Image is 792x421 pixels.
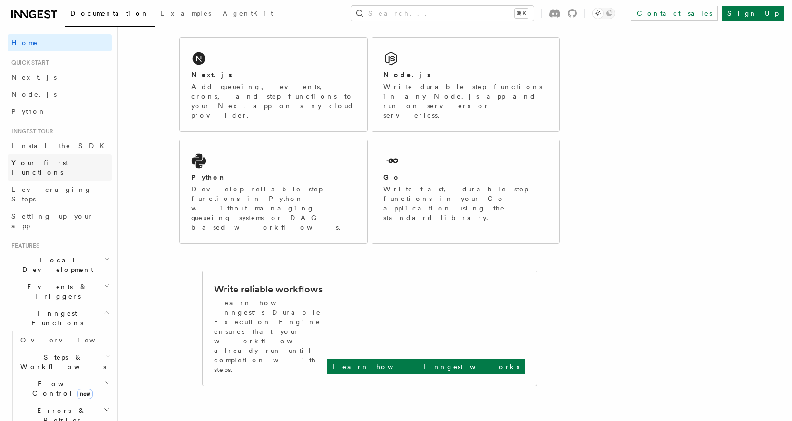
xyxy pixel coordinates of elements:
[11,159,68,176] span: Your first Functions
[11,142,110,150] span: Install the SDK
[8,34,112,51] a: Home
[8,128,53,135] span: Inngest tour
[179,140,368,244] a: PythonDevelop reliable step functions in Python without managing queueing systems or DAG based wo...
[191,184,356,232] p: Develop reliable step functions in Python without managing queueing systems or DAG based workflows.
[214,282,323,296] h2: Write reliable workflows
[8,208,112,234] a: Setting up your app
[327,359,525,374] a: Learn how Inngest works
[65,3,155,27] a: Documentation
[70,10,149,17] span: Documentation
[11,90,57,98] span: Node.js
[383,70,430,80] h2: Node.js
[223,10,273,17] span: AgentKit
[191,70,232,80] h2: Next.js
[8,59,49,67] span: Quick start
[17,375,112,402] button: Flow Controlnew
[17,352,106,371] span: Steps & Workflows
[11,38,38,48] span: Home
[383,82,548,120] p: Write durable step functions in any Node.js app and run on servers or serverless.
[8,137,112,154] a: Install the SDK
[8,251,112,278] button: Local Development
[332,362,519,371] p: Learn how Inngest works
[372,37,560,132] a: Node.jsWrite durable step functions in any Node.js app and run on servers or serverless.
[11,108,46,115] span: Python
[17,379,105,398] span: Flow Control
[160,10,211,17] span: Examples
[217,3,279,26] a: AgentKit
[8,255,104,274] span: Local Development
[8,242,39,250] span: Features
[383,172,401,182] h2: Go
[592,8,615,19] button: Toggle dark mode
[17,349,112,375] button: Steps & Workflows
[8,181,112,208] a: Leveraging Steps
[8,309,103,328] span: Inngest Functions
[631,6,718,21] a: Contact sales
[8,69,112,86] a: Next.js
[214,298,327,374] p: Learn how Inngest's Durable Execution Engine ensures that your workflow already run until complet...
[8,305,112,331] button: Inngest Functions
[8,86,112,103] a: Node.js
[722,6,784,21] a: Sign Up
[155,3,217,26] a: Examples
[77,389,93,399] span: new
[8,154,112,181] a: Your first Functions
[11,186,92,203] span: Leveraging Steps
[191,82,356,120] p: Add queueing, events, crons, and step functions to your Next app on any cloud provider.
[20,336,118,344] span: Overview
[8,282,104,301] span: Events & Triggers
[179,37,368,132] a: Next.jsAdd queueing, events, crons, and step functions to your Next app on any cloud provider.
[191,172,226,182] h2: Python
[351,6,534,21] button: Search...⌘K
[11,212,93,230] span: Setting up your app
[8,103,112,120] a: Python
[515,9,528,18] kbd: ⌘K
[383,184,548,222] p: Write fast, durable step functions in your Go application using the standard library.
[17,331,112,349] a: Overview
[11,73,57,81] span: Next.js
[372,140,560,244] a: GoWrite fast, durable step functions in your Go application using the standard library.
[8,278,112,305] button: Events & Triggers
